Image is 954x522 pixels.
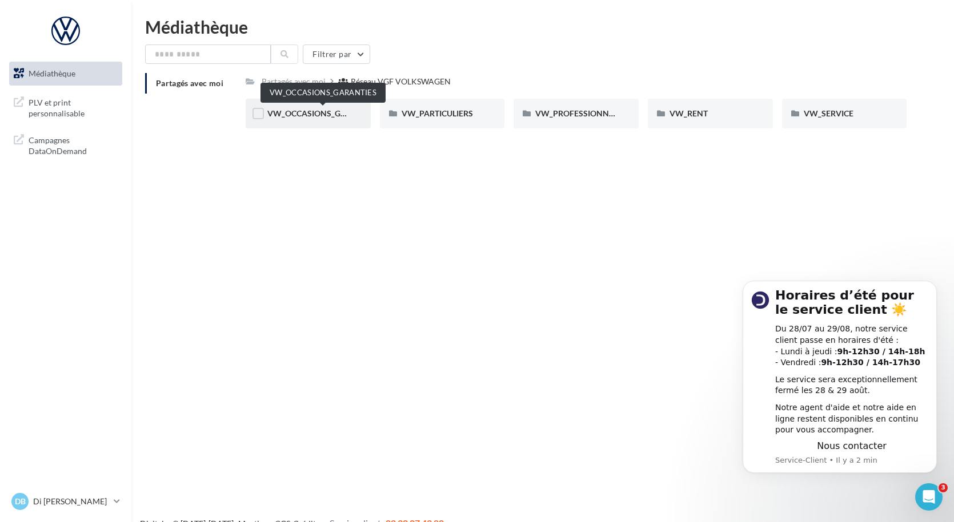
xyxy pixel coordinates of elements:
[15,496,26,507] span: DB
[29,95,118,119] span: PLV et print personnalisable
[262,76,326,87] div: Partagés avec moi
[303,44,370,64] button: Filtrer par
[804,108,853,118] span: VW_SERVICE
[9,491,122,512] a: DB Di [PERSON_NAME]
[939,483,948,492] span: 3
[267,108,379,118] span: VW_OCCASIONS_GARANTIES
[7,90,125,124] a: PLV et print personnalisable
[145,18,940,35] div: Médiathèque
[535,108,622,118] span: VW_PROFESSIONNELS
[7,62,125,86] a: Médiathèque
[402,108,473,118] span: VW_PARTICULIERS
[33,496,109,507] p: Di [PERSON_NAME]
[29,132,118,157] span: Campagnes DataOnDemand
[670,108,708,118] span: VW_RENT
[915,483,943,511] iframe: Intercom live chat
[260,83,386,103] div: VW_OCCASIONS_GARANTIES
[351,76,451,87] div: Réseau VGF VOLKSWAGEN
[725,264,954,491] iframe: Intercom notifications message
[7,128,125,161] a: Campagnes DataOnDemand
[156,78,223,88] span: Partagés avec moi
[29,68,75,78] span: Médiathèque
